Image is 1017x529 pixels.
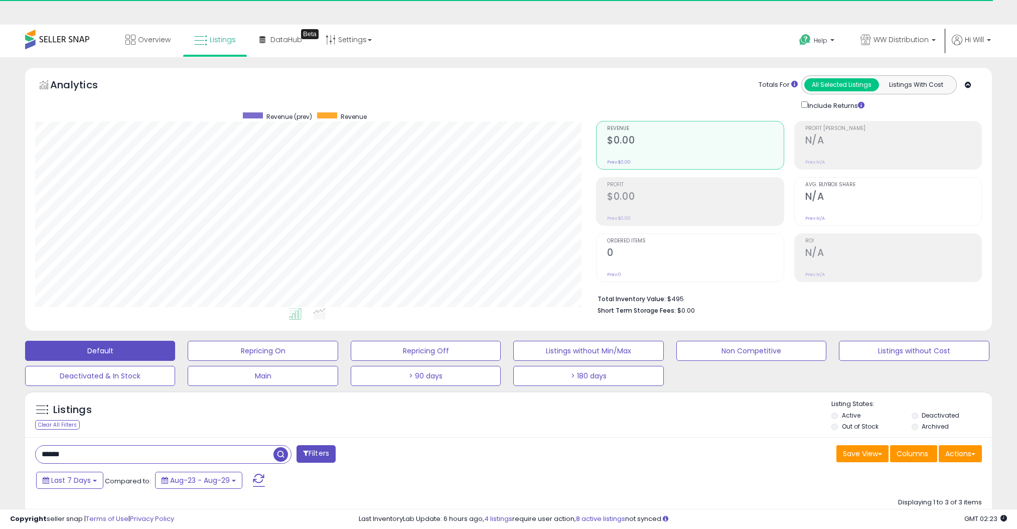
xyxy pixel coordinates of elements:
h2: N/A [805,135,981,148]
a: Overview [118,25,178,55]
a: Settings [318,25,379,55]
button: Non Competitive [676,341,826,361]
span: Aug-23 - Aug-29 [170,475,230,485]
span: Profit [607,182,783,188]
small: Prev: N/A [805,272,825,278]
label: Deactivated [922,411,959,420]
button: Actions [939,445,982,462]
button: Filters [297,445,336,463]
a: Hi Will [952,35,991,57]
div: Include Returns [794,99,877,111]
h2: N/A [805,247,981,260]
button: > 180 days [513,366,663,386]
span: Revenue [341,112,367,121]
span: Hi Will [965,35,984,45]
button: Last 7 Days [36,472,103,489]
span: Listings [210,35,236,45]
span: WW Distribution [874,35,929,45]
a: DataHub [252,25,310,55]
b: Short Term Storage Fees: [598,306,676,315]
div: Tooltip anchor [301,29,319,39]
a: 8 active listings [576,514,625,523]
a: Terms of Use [86,514,128,523]
button: Listings With Cost [879,78,953,91]
label: Active [842,411,860,420]
h2: N/A [805,191,981,204]
span: Revenue (prev) [266,112,312,121]
h2: 0 [607,247,783,260]
small: Prev: N/A [805,215,825,221]
span: 2025-09-7 02:23 GMT [964,514,1007,523]
button: Repricing On [188,341,338,361]
a: WW Distribution [853,25,943,57]
button: Default [25,341,175,361]
div: Clear All Filters [35,420,80,430]
span: DataHub [270,35,302,45]
button: Aug-23 - Aug-29 [155,472,242,489]
span: $0.00 [677,306,695,315]
span: Last 7 Days [51,475,91,485]
small: Prev: $0.00 [607,215,631,221]
span: Revenue [607,126,783,131]
div: Totals For [759,80,798,90]
i: Get Help [799,34,811,46]
small: Prev: $0.00 [607,159,631,165]
span: Profit [PERSON_NAME] [805,126,981,131]
button: > 90 days [351,366,501,386]
h5: Listings [53,403,92,417]
strong: Copyright [10,514,47,523]
button: Listings without Min/Max [513,341,663,361]
label: Out of Stock [842,422,879,431]
button: Listings without Cost [839,341,989,361]
div: Last InventoryLab Update: 6 hours ago, require user action, not synced. [359,514,1007,524]
button: Columns [890,445,937,462]
a: 4 listings [484,514,512,523]
button: Main [188,366,338,386]
p: Listing States: [831,400,992,409]
h5: Analytics [50,78,117,94]
div: Displaying 1 to 3 of 3 items [898,498,982,507]
span: Overview [138,35,171,45]
span: Help [814,36,827,45]
button: All Selected Listings [804,78,879,91]
small: Prev: 0 [607,272,621,278]
a: Privacy Policy [130,514,174,523]
small: Prev: N/A [805,159,825,165]
span: ROI [805,238,981,244]
span: Columns [897,449,928,459]
div: seller snap | | [10,514,174,524]
label: Archived [922,422,949,431]
span: Compared to: [105,476,151,486]
button: Save View [836,445,889,462]
li: $495 [598,292,974,304]
span: Ordered Items [607,238,783,244]
button: Deactivated & In Stock [25,366,175,386]
b: Total Inventory Value: [598,295,666,303]
button: Repricing Off [351,341,501,361]
a: Help [791,26,844,57]
h2: $0.00 [607,191,783,204]
a: Listings [187,25,243,55]
h2: $0.00 [607,135,783,148]
span: Avg. Buybox Share [805,182,981,188]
